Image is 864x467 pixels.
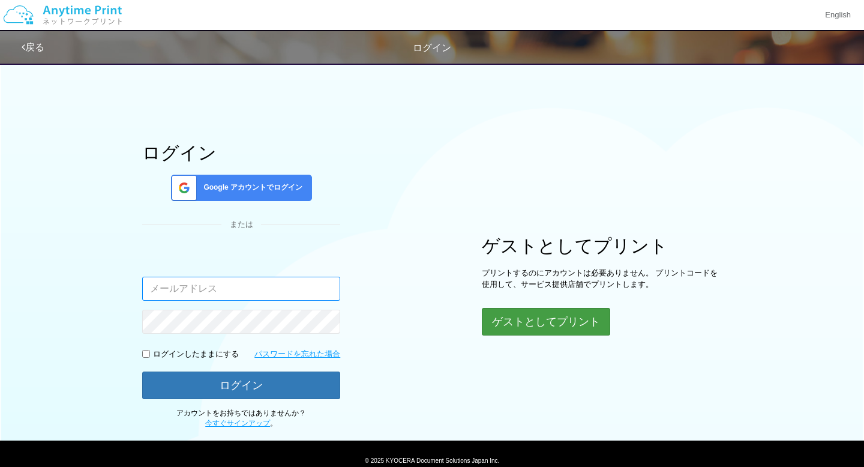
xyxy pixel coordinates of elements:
h1: ゲストとしてプリント [482,236,722,256]
a: 戻る [22,42,44,52]
a: 今すぐサインアップ [205,419,270,427]
input: メールアドレス [142,277,340,301]
span: ログイン [413,43,451,53]
button: ゲストとしてプリント [482,308,610,336]
button: ログイン [142,372,340,399]
p: ログインしたままにする [153,349,239,360]
span: © 2025 KYOCERA Document Solutions Japan Inc. [365,456,500,464]
a: パスワードを忘れた場合 [254,349,340,360]
div: または [142,219,340,230]
span: 。 [205,419,277,427]
h1: ログイン [142,143,340,163]
p: プリントするのにアカウントは必要ありません。 プリントコードを使用して、サービス提供店舗でプリントします。 [482,268,722,290]
span: Google アカウントでログイン [199,182,302,193]
p: アカウントをお持ちではありませんか？ [142,408,340,429]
